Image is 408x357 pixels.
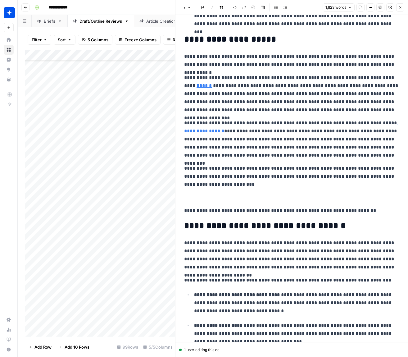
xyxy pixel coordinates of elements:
[163,35,199,45] button: Row Height
[58,37,66,43] span: Sort
[4,55,14,65] a: Insights
[146,18,177,24] div: Article Creation
[88,37,108,43] span: 5 Columns
[44,18,55,24] div: Briefs
[28,35,51,45] button: Filter
[79,18,122,24] div: Draft/Outline Reviews
[25,342,55,352] button: Add Row
[34,344,52,350] span: Add Row
[115,342,141,352] div: 99 Rows
[4,335,14,345] a: Learning Hub
[4,315,14,325] a: Settings
[134,15,189,27] a: Article Creation
[4,35,14,45] a: Home
[4,65,14,75] a: Opportunities
[115,35,161,45] button: Freeze Columns
[32,15,67,27] a: Briefs
[179,347,404,353] div: 1 user editing this cell
[4,45,14,55] a: Browse
[55,342,93,352] button: Add 10 Rows
[323,3,355,11] button: 1,823 words
[32,37,42,43] span: Filter
[4,345,14,355] button: Help + Support
[78,35,112,45] button: 5 Columns
[54,35,75,45] button: Sort
[4,325,14,335] a: Usage
[325,5,346,10] span: 1,823 words
[67,15,134,27] a: Draft/Outline Reviews
[4,75,14,85] a: Your Data
[125,37,156,43] span: Freeze Columns
[141,342,175,352] div: 5/5 Columns
[4,5,14,21] button: Workspace: Wiz
[4,7,15,18] img: Wiz Logo
[65,344,89,350] span: Add 10 Rows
